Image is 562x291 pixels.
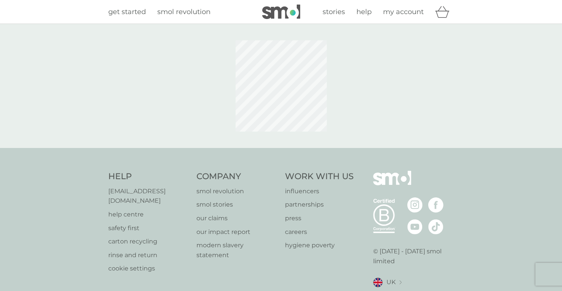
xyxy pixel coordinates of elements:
p: © [DATE] - [DATE] smol limited [373,246,454,266]
a: press [285,213,354,223]
a: get started [108,6,146,17]
a: help [356,6,372,17]
a: modern slavery statement [196,240,277,260]
img: UK flag [373,278,383,287]
a: smol revolution [157,6,211,17]
a: careers [285,227,354,237]
span: UK [386,277,396,287]
h4: Company [196,171,277,183]
img: visit the smol Instagram page [407,197,423,213]
a: safety first [108,223,189,233]
span: my account [383,8,424,16]
a: [EMAIL_ADDRESS][DOMAIN_NAME] [108,186,189,206]
span: smol revolution [157,8,211,16]
a: smol revolution [196,186,277,196]
a: rinse and return [108,250,189,260]
a: our impact report [196,227,277,237]
div: basket [435,4,454,19]
img: smol [262,5,300,19]
h4: Work With Us [285,171,354,183]
span: stories [323,8,345,16]
a: influencers [285,186,354,196]
a: stories [323,6,345,17]
span: get started [108,8,146,16]
img: visit the smol Youtube page [407,219,423,234]
a: smol stories [196,200,277,210]
img: visit the smol Tiktok page [428,219,443,234]
a: hygiene poverty [285,240,354,250]
span: help [356,8,372,16]
a: help centre [108,210,189,219]
img: visit the smol Facebook page [428,197,443,213]
h4: Help [108,171,189,183]
a: cookie settings [108,264,189,274]
img: select a new location [399,280,402,285]
a: carton recycling [108,237,189,246]
a: our claims [196,213,277,223]
a: my account [383,6,424,17]
a: partnerships [285,200,354,210]
img: smol [373,171,411,197]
